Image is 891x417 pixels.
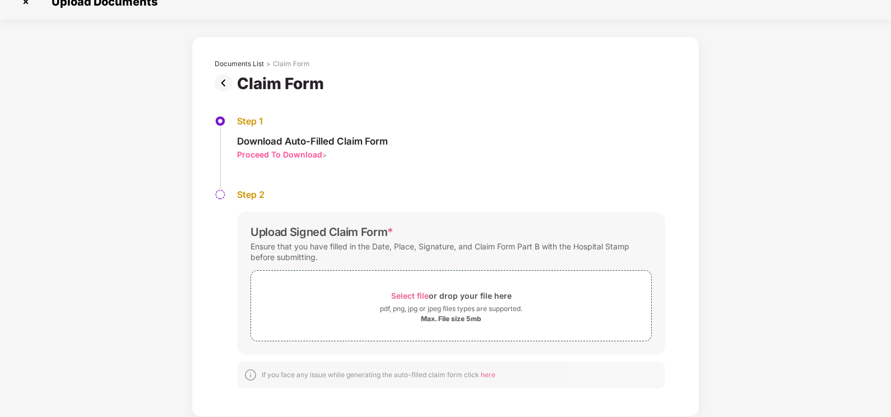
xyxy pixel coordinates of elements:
[215,115,226,127] img: svg+xml;base64,PHN2ZyBpZD0iU3RlcC1BY3RpdmUtMzJ4MzIiIHhtbG5zPSJodHRwOi8vd3d3LnczLm9yZy8yMDAwL3N2Zy...
[250,225,393,239] div: Upload Signed Claim Form
[391,291,429,300] span: Select file
[237,149,322,160] div: Proceed To Download
[421,314,481,323] div: Max. File size 5mb
[251,279,651,332] span: Select fileor drop your file herepdf, png, jpg or jpeg files types are supported.Max. File size 5mb
[237,135,388,147] div: Download Auto-Filled Claim Form
[273,59,310,68] div: Claim Form
[215,74,237,92] img: svg+xml;base64,PHN2ZyBpZD0iUHJldi0zMngzMiIgeG1sbnM9Imh0dHA6Ly93d3cudzMub3JnLzIwMDAvc3ZnIiB3aWR0aD...
[237,189,665,201] div: Step 2
[262,370,495,379] div: If you face any issue while generating the auto-filled claim form click
[322,151,327,159] span: >
[237,74,328,93] div: Claim Form
[215,59,264,68] div: Documents List
[481,370,495,379] span: here
[250,239,652,265] div: Ensure that you have filled in the Date, Place, Signature, and Claim Form Part B with the Hospita...
[237,115,388,127] div: Step 1
[215,189,226,200] img: svg+xml;base64,PHN2ZyBpZD0iU3RlcC1QZW5kaW5nLTMyeDMyIiB4bWxucz0iaHR0cDovL3d3dy53My5vcmcvMjAwMC9zdm...
[380,303,522,314] div: pdf, png, jpg or jpeg files types are supported.
[266,59,271,68] div: >
[244,368,257,382] img: svg+xml;base64,PHN2ZyBpZD0iSW5mb18tXzMyeDMyIiBkYXRhLW5hbWU9IkluZm8gLSAzMngzMiIgeG1sbnM9Imh0dHA6Ly...
[391,288,512,303] div: or drop your file here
